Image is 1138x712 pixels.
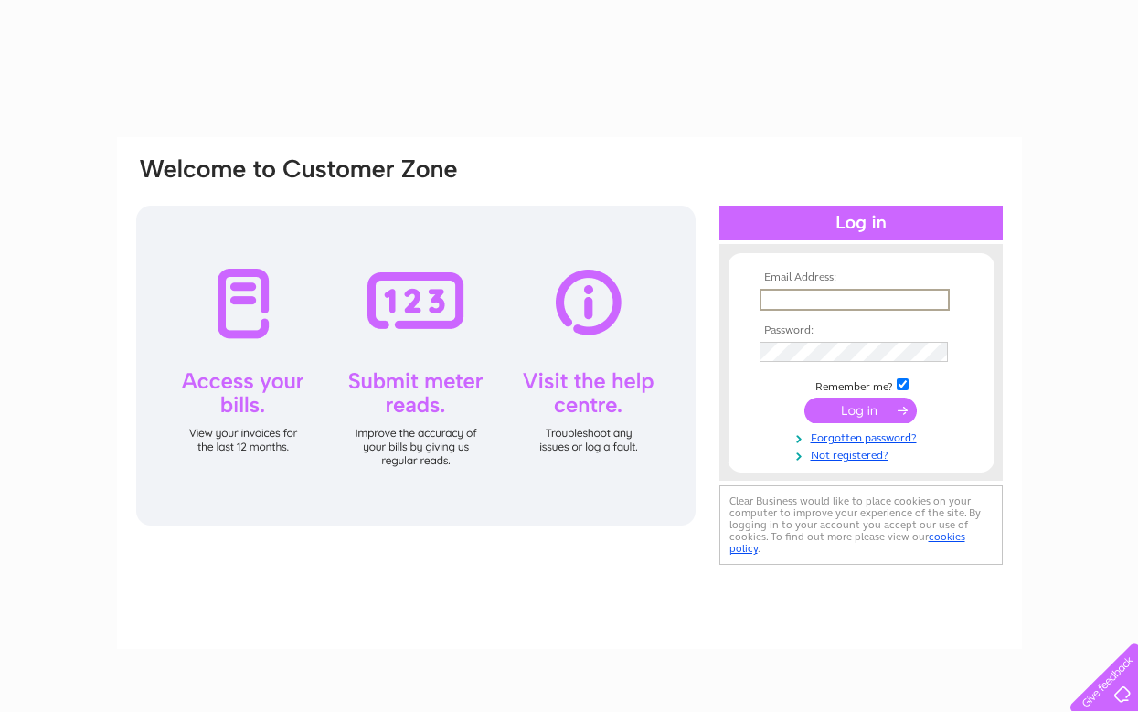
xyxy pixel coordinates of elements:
[755,376,967,394] td: Remember me?
[755,271,967,284] th: Email Address:
[729,530,965,555] a: cookies policy
[760,428,967,445] a: Forgotten password?
[719,485,1003,565] div: Clear Business would like to place cookies on your computer to improve your experience of the sit...
[804,398,917,423] input: Submit
[755,324,967,337] th: Password:
[760,445,967,462] a: Not registered?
